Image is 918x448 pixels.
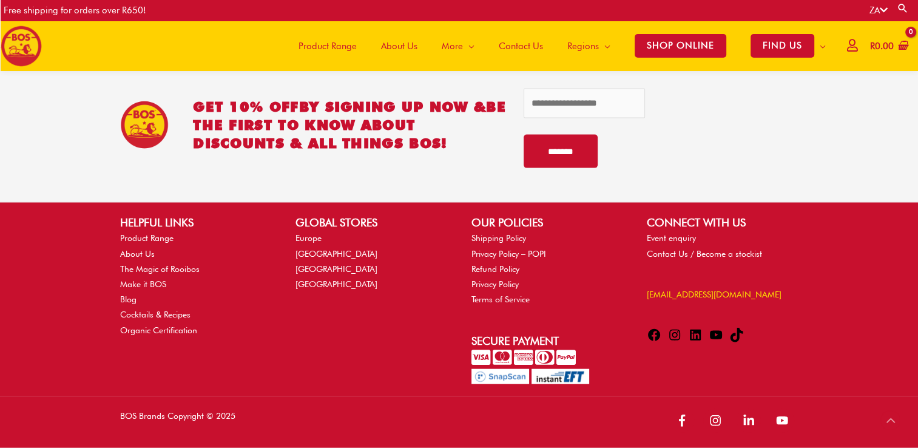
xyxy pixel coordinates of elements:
span: R [870,41,875,52]
a: [GEOGRAPHIC_DATA] [295,264,377,274]
nav: CONNECT WITH US [647,231,798,261]
h2: GET 10% OFF be the first to know about discounts & all things BOS! [193,98,506,152]
span: SHOP ONLINE [635,34,726,58]
img: BOS logo finals-200px [1,25,42,67]
h2: CONNECT WITH US [647,214,798,231]
a: Terms of Service [471,294,530,304]
a: SHOP ONLINE [623,21,738,71]
a: View Shopping Cart, empty [868,33,909,60]
span: FIND US [751,34,814,58]
div: BOS Brands Copyright © 2025 [108,409,459,435]
nav: HELPFUL LINKS [120,231,271,338]
h2: Secure Payment [471,333,623,349]
a: linkedin-in [737,409,768,433]
span: Regions [567,28,599,64]
nav: GLOBAL STORES [295,231,447,292]
img: Pay with SnapScan [471,369,529,384]
a: Product Range [286,21,369,71]
a: Cocktails & Recipes [120,310,191,319]
a: The Magic of Rooibos [120,264,200,274]
bdi: 0.00 [870,41,894,52]
a: Refund Policy [471,264,519,274]
a: Organic Certification [120,325,197,335]
a: Search button [897,2,909,14]
h2: HELPFUL LINKS [120,214,271,231]
span: More [442,28,463,64]
a: facebook-f [670,409,701,433]
a: Regions [555,21,623,71]
a: [GEOGRAPHIC_DATA] [295,279,377,289]
a: Privacy Policy – POPI [471,249,546,259]
a: Make it BOS [120,279,166,289]
a: Shipping Policy [471,233,526,243]
span: Contact Us [499,28,543,64]
a: About Us [369,21,430,71]
a: [GEOGRAPHIC_DATA] [295,249,377,259]
a: Contact Us / Become a stockist [647,249,762,259]
a: youtube [770,409,798,433]
a: Europe [295,233,322,243]
a: [EMAIL_ADDRESS][DOMAIN_NAME] [647,290,781,299]
h2: GLOBAL STORES [295,214,447,231]
span: Product Range [299,28,357,64]
nav: Site Navigation [277,21,838,71]
a: Privacy Policy [471,279,519,289]
a: Product Range [120,233,174,243]
span: About Us [381,28,417,64]
span: BY SIGNING UP NOW & [299,98,487,115]
nav: OUR POLICIES [471,231,623,307]
a: instagram [703,409,734,433]
a: Contact Us [487,21,555,71]
a: Event enquiry [647,233,696,243]
a: More [430,21,487,71]
a: About Us [120,249,155,259]
a: ZA [869,5,888,16]
img: Pay with InstantEFT [532,369,589,384]
img: BOS Ice Tea [120,101,169,149]
a: Blog [120,294,137,304]
h2: OUR POLICIES [471,214,623,231]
